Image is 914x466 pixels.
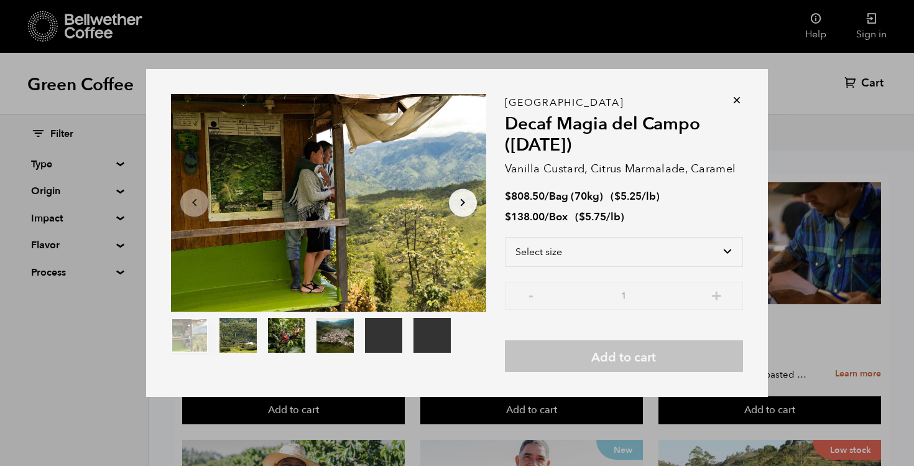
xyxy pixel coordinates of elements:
button: Add to cart [505,340,743,372]
button: - [524,288,539,301]
span: /lb [642,189,656,203]
button: + [709,288,724,301]
span: $ [614,189,621,203]
span: $ [505,189,511,203]
span: $ [505,210,511,224]
p: Vanilla Custard, Citrus Marmalade, Caramel [505,161,743,177]
span: / [545,189,549,203]
bdi: 138.00 [505,210,545,224]
video: Your browser does not support the video tag. [413,318,451,353]
span: / [545,210,549,224]
span: Box [549,210,568,224]
bdi: 5.75 [579,210,606,224]
span: /lb [606,210,621,224]
span: ( ) [611,189,660,203]
span: ( ) [575,210,624,224]
bdi: 808.50 [505,189,545,203]
h2: Decaf Magia del Campo ([DATE]) [505,114,743,156]
bdi: 5.25 [614,189,642,203]
video: Your browser does not support the video tag. [365,318,402,353]
span: $ [579,210,585,224]
span: Bag (70kg) [549,189,603,203]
